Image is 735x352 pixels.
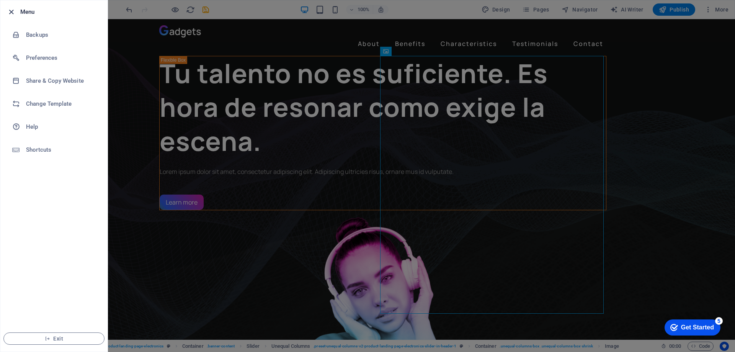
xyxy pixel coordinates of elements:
div: 5 [57,2,64,9]
h6: Share & Copy Website [26,76,97,85]
h6: Menu [20,7,101,16]
h6: Help [26,122,97,131]
h6: Shortcuts [26,145,97,154]
h6: Preferences [26,53,97,62]
a: Help [0,115,108,138]
div: Get Started 5 items remaining, 0% complete [6,4,62,20]
h6: Backups [26,30,97,39]
div: Get Started [23,8,56,15]
h6: Change Template [26,99,97,108]
button: Exit [3,332,105,345]
span: Exit [10,336,98,342]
